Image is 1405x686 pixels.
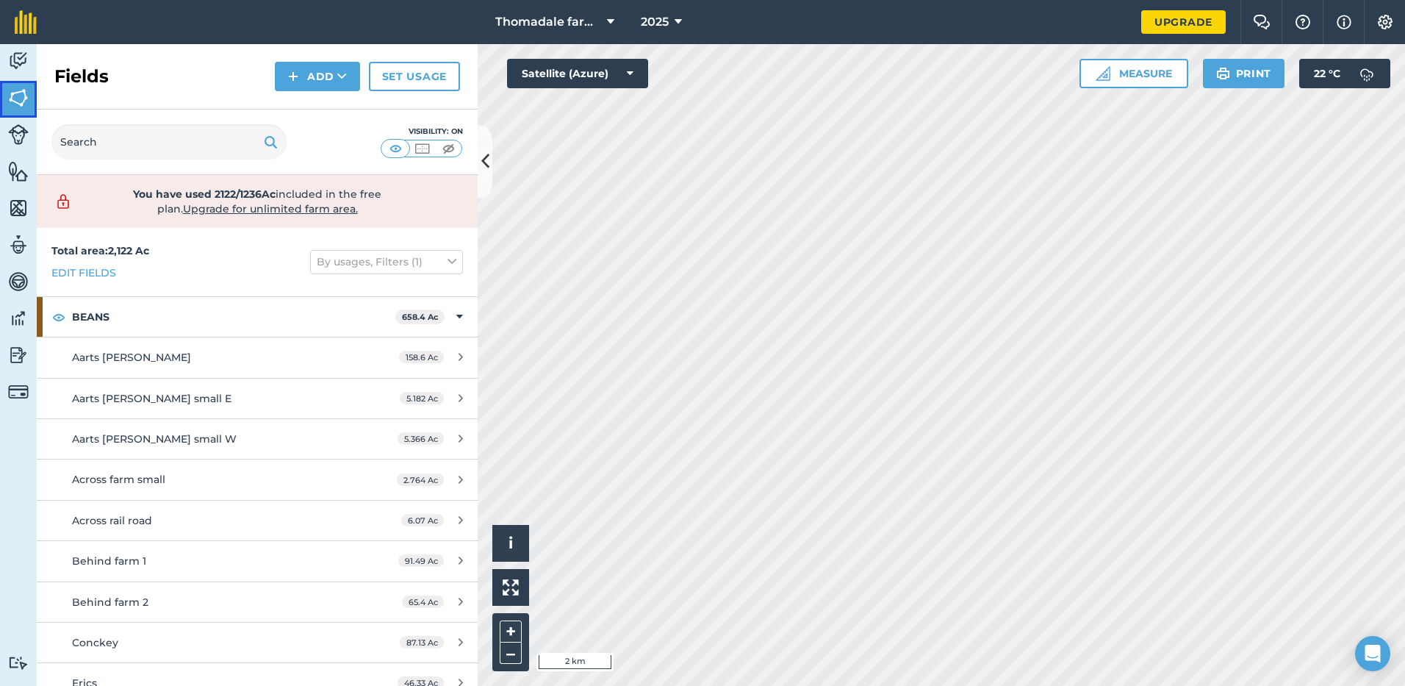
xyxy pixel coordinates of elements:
[387,141,405,156] img: svg+xml;base64,PHN2ZyB4bWxucz0iaHR0cDovL3d3dy53My5vcmcvMjAwMC9zdmciIHdpZHRoPSI1MCIgaGVpZ2h0PSI0MC...
[72,473,165,486] span: Across farm small
[72,297,395,337] strong: BEANS
[72,392,231,405] span: Aarts [PERSON_NAME] small E
[37,379,478,418] a: Aarts [PERSON_NAME] small E5.182 Ac
[37,582,478,622] a: Behind farm 265.4 Ac
[37,419,478,459] a: Aarts [PERSON_NAME] small W5.366 Ac
[183,202,358,215] span: Upgrade for unlimited farm area.
[48,193,78,210] img: svg+xml;base64,PD94bWwgdmVyc2lvbj0iMS4wIiBlbmNvZGluZz0idXRmLTgiPz4KPCEtLSBHZW5lcmF0b3I6IEFkb2JlIE...
[1337,13,1351,31] img: svg+xml;base64,PHN2ZyB4bWxucz0iaHR0cDovL3d3dy53My5vcmcvMjAwMC9zdmciIHdpZHRoPSIxNyIgaGVpZ2h0PSIxNy...
[1352,59,1381,88] img: svg+xml;base64,PD94bWwgdmVyc2lvbj0iMS4wIiBlbmNvZGluZz0idXRmLTgiPz4KPCEtLSBHZW5lcmF0b3I6IEFkb2JlIE...
[37,337,478,377] a: Aarts [PERSON_NAME]158.6 Ac
[8,50,29,72] img: svg+xml;base64,PD94bWwgdmVyc2lvbj0iMS4wIiBlbmNvZGluZz0idXRmLTgiPz4KPCEtLSBHZW5lcmF0b3I6IEFkb2JlIE...
[509,534,513,552] span: i
[369,62,460,91] a: Set usage
[51,244,149,257] strong: Total area : 2,122 Ac
[37,460,478,499] a: Across farm small2.764 Ac
[8,87,29,109] img: svg+xml;base64,PHN2ZyB4bWxucz0iaHR0cDovL3d3dy53My5vcmcvMjAwMC9zdmciIHdpZHRoPSI1NiIgaGVpZ2h0PSI2MC...
[1253,15,1271,29] img: Two speech bubbles overlapping with the left bubble in the forefront
[1079,59,1188,88] button: Measure
[1096,66,1110,81] img: Ruler icon
[8,160,29,182] img: svg+xml;base64,PHN2ZyB4bWxucz0iaHR0cDovL3d3dy53My5vcmcvMjAwMC9zdmciIHdpZHRoPSI1NiIgaGVpZ2h0PSI2MC...
[8,344,29,366] img: svg+xml;base64,PD94bWwgdmVyc2lvbj0iMS4wIiBlbmNvZGluZz0idXRmLTgiPz4KPCEtLSBHZW5lcmF0b3I6IEFkb2JlIE...
[1141,10,1226,34] a: Upgrade
[402,596,444,608] span: 65.4 Ac
[641,13,669,31] span: 2025
[398,554,444,567] span: 91.49 Ac
[402,312,439,322] strong: 658.4 Ac
[52,308,65,326] img: svg+xml;base64,PHN2ZyB4bWxucz0iaHR0cDovL3d3dy53My5vcmcvMjAwMC9zdmciIHdpZHRoPSIxOCIgaGVpZ2h0PSIyNC...
[401,514,444,526] span: 6.07 Ac
[15,10,37,34] img: fieldmargin Logo
[37,623,478,662] a: Conckey87.13 Ac
[8,197,29,219] img: svg+xml;base64,PHN2ZyB4bWxucz0iaHR0cDovL3d3dy53My5vcmcvMjAwMC9zdmciIHdpZHRoPSI1NiIgaGVpZ2h0PSI2MC...
[8,234,29,256] img: svg+xml;base64,PD94bWwgdmVyc2lvbj0iMS4wIiBlbmNvZGluZz0idXRmLTgiPz4KPCEtLSBHZW5lcmF0b3I6IEFkb2JlIE...
[1314,59,1340,88] span: 22 ° C
[37,501,478,540] a: Across rail road6.07 Ac
[275,62,360,91] button: Add
[264,133,278,151] img: svg+xml;base64,PHN2ZyB4bWxucz0iaHR0cDovL3d3dy53My5vcmcvMjAwMC9zdmciIHdpZHRoPSIxOSIgaGVpZ2h0PSIyNC...
[503,579,519,596] img: Four arrows, one pointing top left, one top right, one bottom right and the last bottom left
[48,187,466,216] a: You have used 2122/1236Acincluded in the free plan.Upgrade for unlimited farm area.
[72,554,146,568] span: Behind farm 1
[495,13,601,31] span: Thomadale farms
[492,525,529,562] button: i
[1376,15,1394,29] img: A cog icon
[101,187,414,216] span: included in the free plan .
[72,514,152,527] span: Across rail road
[439,141,458,156] img: svg+xml;base64,PHN2ZyB4bWxucz0iaHR0cDovL3d3dy53My5vcmcvMjAwMC9zdmciIHdpZHRoPSI1MCIgaGVpZ2h0PSI0MC...
[72,351,191,364] span: Aarts [PERSON_NAME]
[8,271,29,293] img: svg+xml;base64,PD94bWwgdmVyc2lvbj0iMS4wIiBlbmNvZGluZz0idXRmLTgiPz4KPCEtLSBHZW5lcmF0b3I6IEFkb2JlIE...
[1355,636,1390,671] div: Open Intercom Messenger
[1203,59,1285,88] button: Print
[51,265,116,281] a: Edit fields
[37,297,478,337] div: BEANS658.4 Ac
[1216,65,1230,82] img: svg+xml;base64,PHN2ZyB4bWxucz0iaHR0cDovL3d3dy53My5vcmcvMjAwMC9zdmciIHdpZHRoPSIxOSIgaGVpZ2h0PSIyNC...
[381,126,463,137] div: Visibility: On
[400,636,444,649] span: 87.13 Ac
[397,474,444,486] span: 2.764 Ac
[72,432,237,446] span: Aarts [PERSON_NAME] small W
[1294,15,1312,29] img: A question mark icon
[413,141,431,156] img: svg+xml;base64,PHN2ZyB4bWxucz0iaHR0cDovL3d3dy53My5vcmcvMjAwMC9zdmciIHdpZHRoPSI1MCIgaGVpZ2h0PSI0MC...
[310,250,463,274] button: By usages, Filters (1)
[8,307,29,329] img: svg+xml;base64,PD94bWwgdmVyc2lvbj0iMS4wIiBlbmNvZGluZz0idXRmLTgiPz4KPCEtLSBHZW5lcmF0b3I6IEFkb2JlIE...
[51,124,287,160] input: Search
[8,124,29,145] img: svg+xml;base64,PD94bWwgdmVyc2lvbj0iMS4wIiBlbmNvZGluZz0idXRmLTgiPz4KPCEtLSBHZW5lcmF0b3I6IEFkb2JlIE...
[72,636,118,649] span: Conckey
[54,65,109,88] h2: Fields
[133,187,276,201] strong: You have used 2122/1236Ac
[1299,59,1390,88] button: 22 °C
[399,351,444,363] span: 158.6 Ac
[500,621,522,643] button: +
[8,656,29,670] img: svg+xml;base64,PD94bWwgdmVyc2lvbj0iMS4wIiBlbmNvZGluZz0idXRmLTgiPz4KPCEtLSBHZW5lcmF0b3I6IEFkb2JlIE...
[288,68,298,85] img: svg+xml;base64,PHN2ZyB4bWxucz0iaHR0cDovL3d3dy53My5vcmcvMjAwMC9zdmciIHdpZHRoPSIxNCIgaGVpZ2h0PSIyNC...
[37,541,478,581] a: Behind farm 191.49 Ac
[507,59,648,88] button: Satellite (Azure)
[500,643,522,664] button: –
[398,432,444,445] span: 5.366 Ac
[8,382,29,402] img: svg+xml;base64,PD94bWwgdmVyc2lvbj0iMS4wIiBlbmNvZGluZz0idXRmLTgiPz4KPCEtLSBHZW5lcmF0b3I6IEFkb2JlIE...
[400,392,444,404] span: 5.182 Ac
[72,596,148,609] span: Behind farm 2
